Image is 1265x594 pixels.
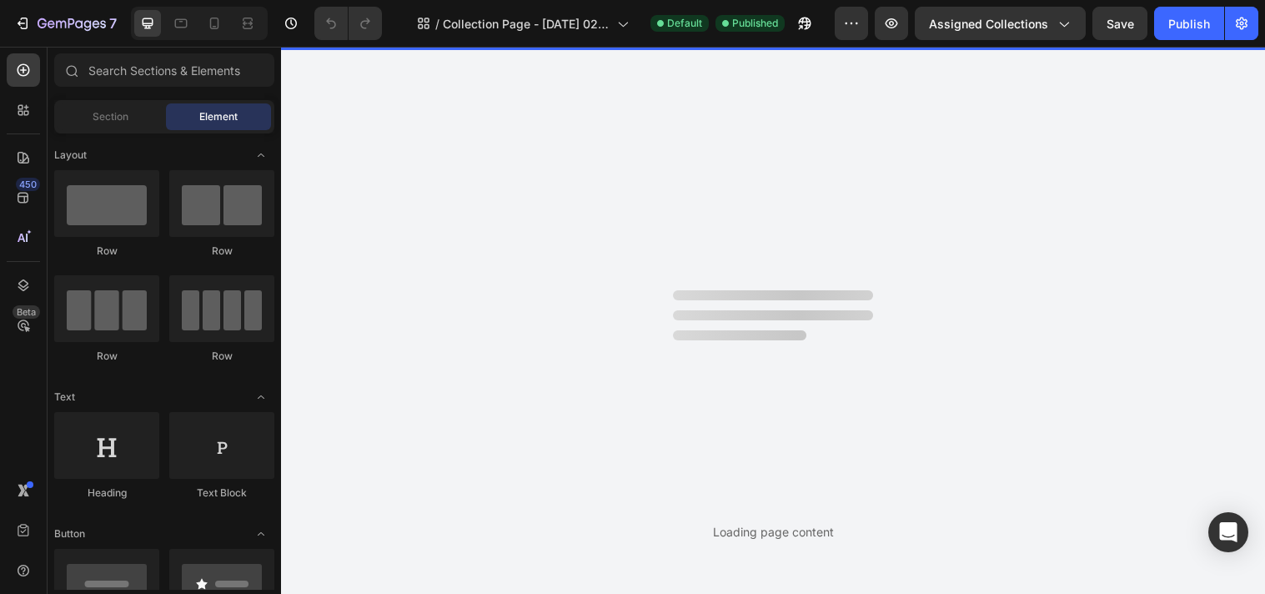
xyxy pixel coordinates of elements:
[54,526,85,541] span: Button
[13,305,40,319] div: Beta
[1154,7,1224,40] button: Publish
[54,486,159,501] div: Heading
[54,244,159,259] div: Row
[248,384,274,410] span: Toggle open
[54,390,75,405] span: Text
[1107,17,1134,31] span: Save
[248,142,274,169] span: Toggle open
[1168,15,1210,33] div: Publish
[915,7,1086,40] button: Assigned Collections
[929,15,1048,33] span: Assigned Collections
[7,7,124,40] button: 7
[16,178,40,191] div: 450
[443,15,610,33] span: Collection Page - [DATE] 02:27:56
[169,486,274,501] div: Text Block
[435,15,439,33] span: /
[248,521,274,547] span: Toggle open
[54,148,87,163] span: Layout
[1092,7,1147,40] button: Save
[93,109,128,124] span: Section
[667,16,702,31] span: Default
[169,244,274,259] div: Row
[54,53,274,87] input: Search Sections & Elements
[169,349,274,364] div: Row
[314,7,382,40] div: Undo/Redo
[199,109,238,124] span: Element
[713,523,834,541] div: Loading page content
[1208,512,1248,552] div: Open Intercom Messenger
[732,16,778,31] span: Published
[109,13,117,33] p: 7
[54,349,159,364] div: Row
